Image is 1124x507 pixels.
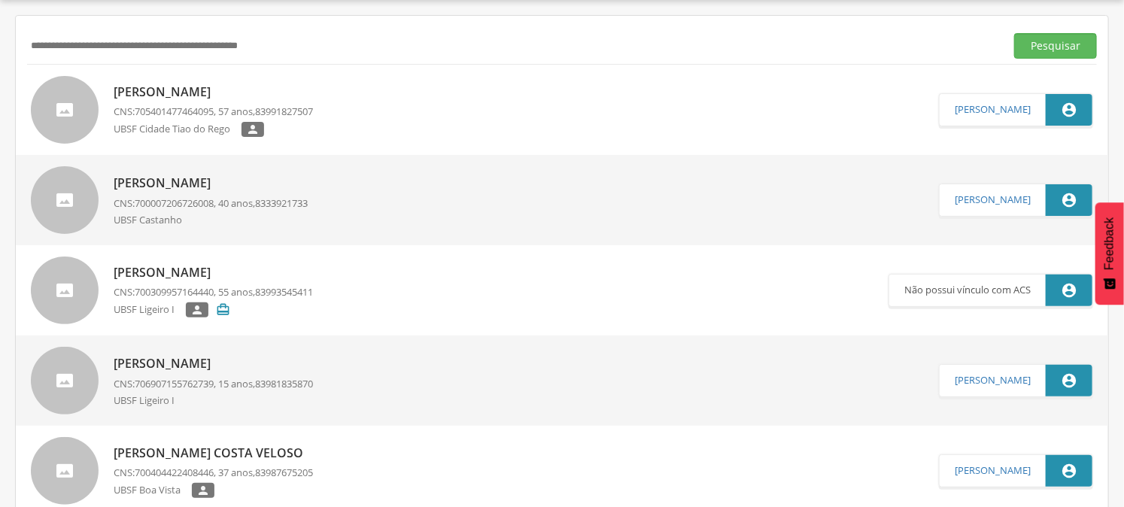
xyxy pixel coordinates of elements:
[31,257,889,324] a: [PERSON_NAME]CNS:700309957164440, 55 anos,83993545411UBSF Ligeiro I
[255,196,308,210] span: 8333921733
[114,285,313,299] p: CNS: , 55 anos,
[1061,192,1077,208] i: 
[216,302,230,317] i: 
[114,175,308,192] p: [PERSON_NAME]
[246,124,260,135] i: 
[1061,463,1077,479] i: 
[31,437,939,505] a: [PERSON_NAME] Costa VelosoCNS:700404422408446, 37 anos,83987675205UBSF Boa Vista
[31,166,939,234] a: [PERSON_NAME]CNS:700007206726008, 40 anos,8333921733UBSF Castanho
[114,264,313,281] p: [PERSON_NAME]
[955,465,1031,477] a: [PERSON_NAME]
[255,105,313,118] span: 83991827507
[114,196,308,211] p: CNS: , 40 anos,
[135,196,214,210] span: 700007206726008
[114,445,313,462] p: [PERSON_NAME] Costa Veloso
[114,483,192,499] p: UBSF Boa Vista
[1061,372,1077,389] i: 
[114,355,313,372] p: [PERSON_NAME]
[904,275,1031,306] p: Não possui vínculo com ACS
[114,83,313,101] p: [PERSON_NAME]
[114,466,313,480] p: CNS: , 37 anos,
[135,466,214,479] span: 700404422408446
[1061,102,1077,118] i: 
[135,105,214,118] span: 705401477464095
[135,285,214,299] span: 700309957164440
[135,377,214,390] span: 706907155762739
[1103,217,1116,270] span: Feedback
[955,375,1031,387] a: [PERSON_NAME]
[255,377,313,390] span: 83981835870
[955,194,1031,206] a: [PERSON_NAME]
[196,485,210,496] i: 
[114,377,313,391] p: CNS: , 15 anos,
[114,213,193,227] p: UBSF Castanho
[114,122,242,138] p: UBSF Cidade Tiao do Rego
[1014,33,1097,59] button: Pesquisar
[31,347,939,414] a: [PERSON_NAME]CNS:706907155762739, 15 anos,83981835870UBSF Ligeiro I
[114,393,186,408] p: UBSF Ligeiro I
[955,104,1031,116] a: [PERSON_NAME]
[1061,282,1077,299] i: 
[255,285,313,299] span: 83993545411
[1095,202,1124,305] button: Feedback - Mostrar pesquisa
[190,305,204,315] i: 
[114,302,186,318] p: UBSF Ligeiro I
[255,466,313,479] span: 83987675205
[114,105,313,119] p: CNS: , 57 anos,
[31,76,939,144] a: [PERSON_NAME]CNS:705401477464095, 57 anos,83991827507UBSF Cidade Tiao do Rego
